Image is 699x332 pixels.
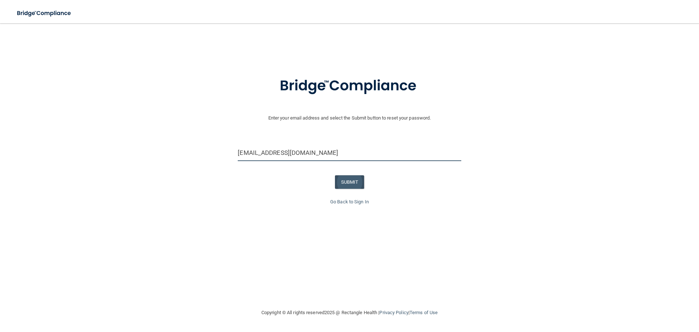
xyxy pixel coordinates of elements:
input: Email [238,145,461,161]
a: Privacy Policy [379,310,408,315]
div: Copyright © All rights reserved 2025 @ Rectangle Health | | [217,301,482,324]
iframe: Drift Widget Chat Controller [573,280,690,309]
img: bridge_compliance_login_screen.278c3ca4.svg [11,6,78,21]
a: Terms of Use [410,310,438,315]
img: bridge_compliance_login_screen.278c3ca4.svg [265,67,434,105]
button: SUBMIT [335,175,364,189]
a: Go Back to Sign In [330,199,369,204]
